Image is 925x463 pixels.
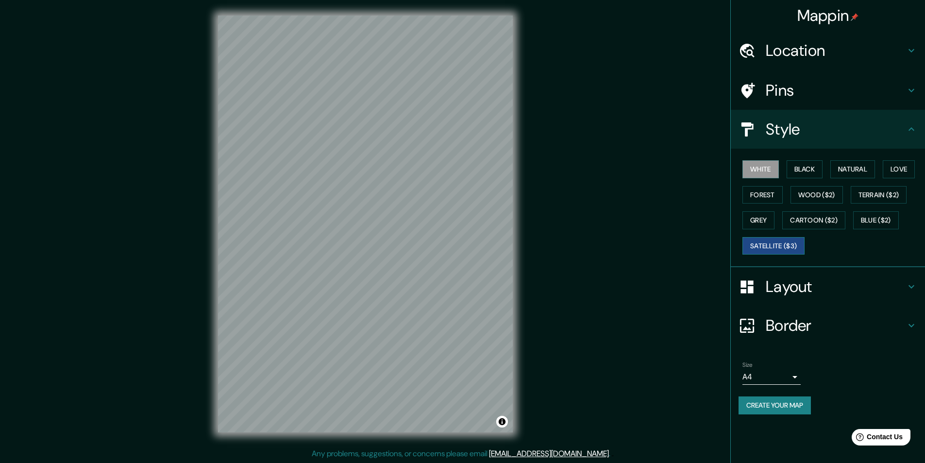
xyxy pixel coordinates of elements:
[766,316,906,335] h4: Border
[742,211,774,229] button: Grey
[731,110,925,149] div: Style
[312,448,610,460] p: Any problems, suggestions, or concerns please email .
[742,186,783,204] button: Forest
[612,448,614,460] div: .
[830,160,875,178] button: Natural
[766,41,906,60] h4: Location
[790,186,843,204] button: Wood ($2)
[218,16,513,432] canvas: Map
[787,160,823,178] button: Black
[839,425,914,452] iframe: Help widget launcher
[610,448,612,460] div: .
[782,211,845,229] button: Cartoon ($2)
[853,211,899,229] button: Blue ($2)
[731,31,925,70] div: Location
[766,120,906,139] h4: Style
[851,186,907,204] button: Terrain ($2)
[742,369,801,385] div: A4
[731,267,925,306] div: Layout
[883,160,915,178] button: Love
[731,306,925,345] div: Border
[851,13,858,21] img: pin-icon.png
[489,448,609,459] a: [EMAIL_ADDRESS][DOMAIN_NAME]
[742,160,779,178] button: White
[742,361,753,369] label: Size
[739,396,811,414] button: Create your map
[766,81,906,100] h4: Pins
[742,237,805,255] button: Satellite ($3)
[731,71,925,110] div: Pins
[797,6,859,25] h4: Mappin
[496,416,508,428] button: Toggle attribution
[766,277,906,296] h4: Layout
